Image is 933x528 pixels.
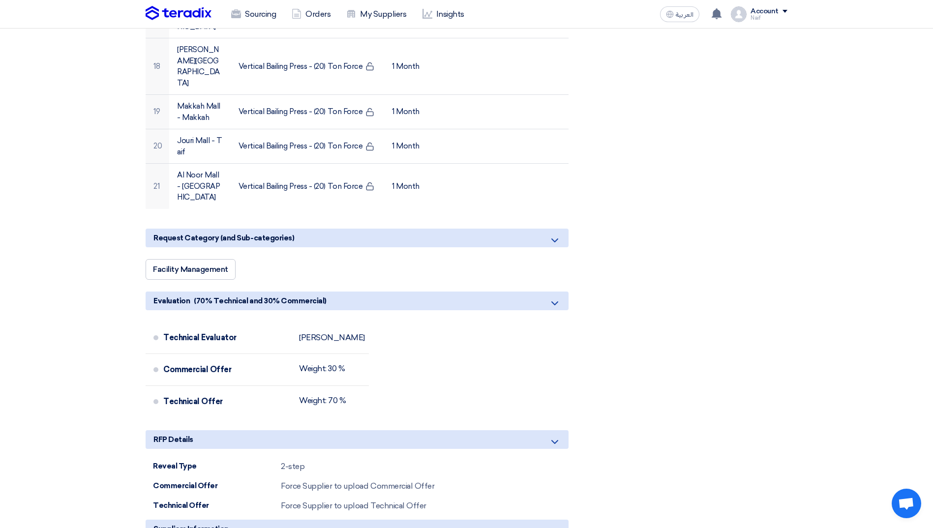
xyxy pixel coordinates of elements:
td: Jouri Mall - Taif [169,129,231,164]
td: Al Noor Mall - [GEOGRAPHIC_DATA] [169,164,231,209]
div: Technical Offer [153,500,281,511]
td: 20 [146,129,169,164]
span: (70% Technical and 30% Commercial) [194,295,327,306]
td: 19 [146,95,169,129]
span: Request Category (and Sub-categories) [153,233,294,243]
td: [PERSON_NAME][GEOGRAPHIC_DATA] [169,38,231,95]
div: Technical Offer [163,390,291,413]
div: Open chat [892,489,921,518]
td: Vertical Bailing Press - (20) Ton Force [231,95,384,129]
div: Naif [751,15,787,21]
div: Force Supplier to upload Commercial Offer [281,480,434,492]
td: Vertical Bailing Press - (20) Ton Force [231,38,384,95]
div: Reveal Type [153,461,281,472]
div: Commercial Offer [153,480,281,492]
a: Sourcing [223,3,284,25]
div: Force Supplier to upload Technical Offer [281,500,426,512]
span: العربية [676,11,693,18]
div: Weight: 30 % [299,364,345,374]
span: Evaluation [153,295,190,306]
a: Orders [284,3,338,25]
td: 1 Month [384,164,446,209]
div: Account [751,7,779,16]
td: 21 [146,164,169,209]
td: 1 Month [384,38,446,95]
a: Insights [415,3,472,25]
div: 2-step [281,461,304,472]
td: 1 Month [384,95,446,129]
img: profile_test.png [731,6,747,22]
td: 1 Month [384,129,446,164]
td: Vertical Bailing Press - (20) Ton Force [231,129,384,164]
td: Vertical Bailing Press - (20) Ton Force [231,164,384,209]
div: Technical Evaluator [163,326,291,350]
span: Facility Management [153,264,228,274]
a: My Suppliers [338,3,414,25]
div: Commercial Offer [163,358,291,381]
span: RFP Details [153,434,193,445]
img: Teradix logo [146,6,211,21]
div: Weight: 70 % [299,396,346,406]
button: العربية [660,6,699,22]
div: [PERSON_NAME] [299,333,365,343]
td: Makkah Mall - Makkah [169,95,231,129]
td: 18 [146,38,169,95]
